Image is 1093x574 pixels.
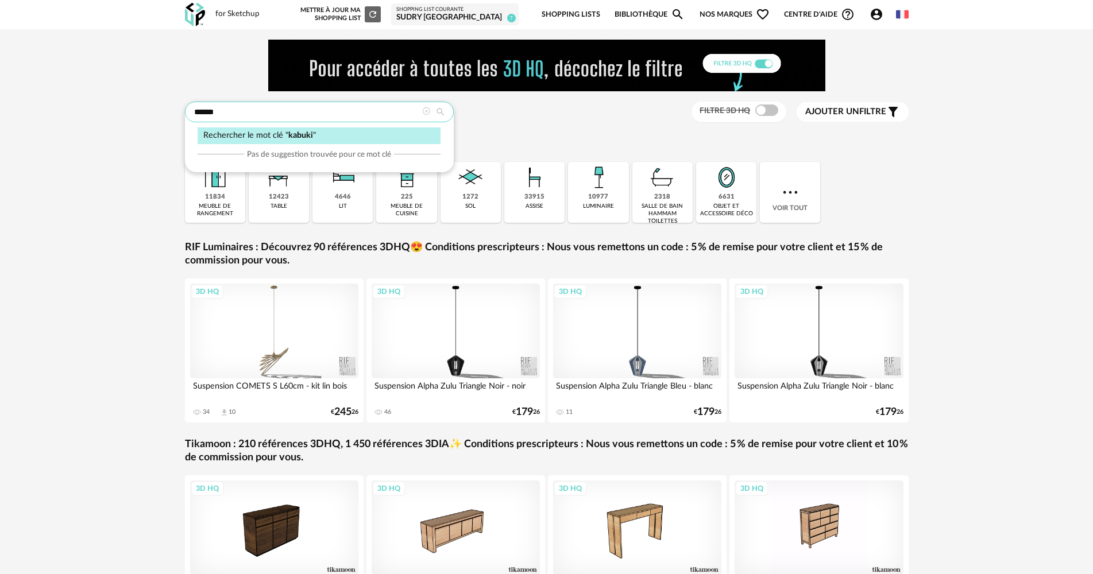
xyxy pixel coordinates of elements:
[697,408,714,416] span: 179
[396,6,513,13] div: Shopping List courante
[380,203,433,218] div: meuble de cuisine
[268,40,825,91] img: FILTRE%20HQ%20NEW_V1%20(4).gif
[554,284,587,299] div: 3D HQ
[335,193,351,201] div: 4646
[526,203,543,210] div: assise
[780,182,801,203] img: more.7b13dc1.svg
[368,11,378,17] span: Refresh icon
[198,127,441,144] div: Rechercher le mot clé " "
[372,481,405,496] div: 3D HQ
[185,278,364,422] a: 3D HQ Suspension COMETS S L60cm - kit lin bois 34 Download icon 10 €24526
[247,149,391,160] span: Pas de suggestion trouvée pour ce mot clé
[516,408,533,416] span: 179
[465,203,476,210] div: sol
[220,408,229,417] span: Download icon
[729,278,909,422] a: 3D HQ Suspension Alpha Zulu Triangle Noir - blanc €17926
[719,193,735,201] div: 6631
[870,7,889,21] span: Account Circle icon
[215,9,260,20] div: for Sketchup
[372,284,405,299] div: 3D HQ
[391,162,422,193] img: Rangement.png
[735,481,768,496] div: 3D HQ
[870,7,883,21] span: Account Circle icon
[566,408,573,416] div: 11
[694,408,721,416] div: € 26
[401,193,413,201] div: 225
[879,408,897,416] span: 179
[199,162,230,193] img: Meuble%20de%20rangement.png
[588,193,608,201] div: 10977
[583,203,614,210] div: luminaire
[735,284,768,299] div: 3D HQ
[185,438,909,465] a: Tikamoon : 210 références 3DHQ, 1 450 références 3DIA✨ Conditions prescripteurs : Nous vous remet...
[636,203,689,225] div: salle de bain hammam toilettes
[647,162,678,193] img: Salle%20de%20bain.png
[700,203,753,218] div: objet et accessoire déco
[553,378,722,401] div: Suspension Alpha Zulu Triangle Bleu - blanc
[372,378,540,401] div: Suspension Alpha Zulu Triangle Noir - noir
[896,8,909,21] img: fr
[876,408,903,416] div: € 26
[366,278,546,422] a: 3D HQ Suspension Alpha Zulu Triangle Noir - noir 46 €17926
[191,481,224,496] div: 3D HQ
[271,203,287,210] div: table
[524,193,544,201] div: 33915
[229,408,235,416] div: 10
[190,378,359,401] div: Suspension COMETS S L60cm - kit lin bois
[519,162,550,193] img: Assise.png
[654,193,670,201] div: 2318
[191,284,224,299] div: 3D HQ
[797,102,909,122] button: Ajouter unfiltre Filter icon
[507,14,516,22] span: 7
[269,193,289,201] div: 12423
[760,162,820,223] div: Voir tout
[554,481,587,496] div: 3D HQ
[700,1,770,28] span: Nos marques
[886,105,900,119] span: Filter icon
[542,1,600,28] a: Shopping Lists
[805,107,859,116] span: Ajouter un
[711,162,742,193] img: Miroir.png
[756,7,770,21] span: Heart Outline icon
[334,408,352,416] span: 245
[512,408,540,416] div: € 26
[671,7,685,21] span: Magnify icon
[185,241,909,268] a: RIF Luminaires : Découvrez 90 références 3DHQ😍 Conditions prescripteurs : Nous vous remettons un ...
[298,6,381,22] div: Mettre à jour ma Shopping List
[331,408,358,416] div: € 26
[339,203,347,210] div: lit
[396,6,513,23] a: Shopping List courante SUDRY [GEOGRAPHIC_DATA] 7
[185,3,205,26] img: OXP
[735,378,903,401] div: Suspension Alpha Zulu Triangle Noir - blanc
[615,1,685,28] a: BibliothèqueMagnify icon
[188,203,242,218] div: meuble de rangement
[462,193,478,201] div: 1272
[841,7,855,21] span: Help Circle Outline icon
[263,162,294,193] img: Table.png
[548,278,727,422] a: 3D HQ Suspension Alpha Zulu Triangle Bleu - blanc 11 €17926
[455,162,486,193] img: Sol.png
[805,106,886,118] span: filtre
[396,13,513,23] div: SUDRY [GEOGRAPHIC_DATA]
[205,193,225,201] div: 11834
[203,408,210,416] div: 34
[327,162,358,193] img: Literie.png
[784,7,855,21] span: Centre d'aideHelp Circle Outline icon
[700,107,750,115] span: Filtre 3D HQ
[583,162,614,193] img: Luminaire.png
[384,408,391,416] div: 46
[288,131,313,139] span: kabuki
